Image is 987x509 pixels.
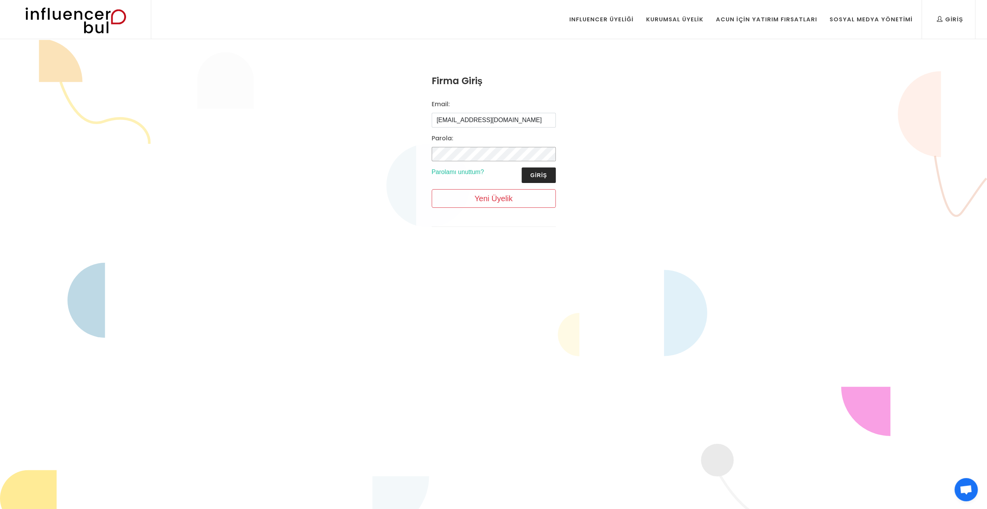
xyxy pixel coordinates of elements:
[954,478,978,501] div: Açık sohbet
[432,169,484,175] a: Parolamı unuttum?
[432,134,453,143] label: Parola:
[522,167,555,183] button: Giriş
[937,15,963,24] div: Giriş
[432,74,556,88] h3: Firma Giriş
[432,100,450,109] label: Email:
[432,189,556,208] a: Yeni Üyelik
[646,15,703,24] div: Kurumsal Üyelik
[830,15,913,24] div: Sosyal Medya Yönetimi
[569,15,634,24] div: Influencer Üyeliği
[716,15,817,24] div: Acun İçin Yatırım Fırsatları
